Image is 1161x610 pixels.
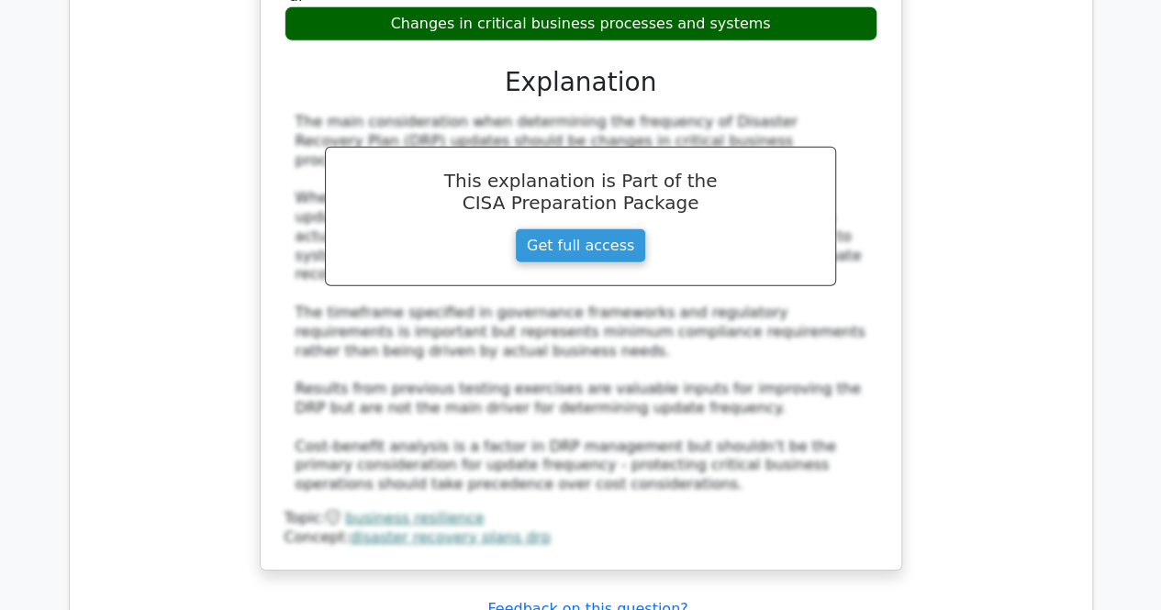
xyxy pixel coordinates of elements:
[285,509,877,528] div: Topic:
[515,228,646,263] a: Get full access
[345,509,484,527] a: business resilience
[296,67,866,98] h3: Explanation
[285,6,877,42] div: Changes in critical business processes and systems
[285,528,877,548] div: Concept:
[350,528,551,546] a: disaster recovery plans drp
[296,113,866,494] div: The main consideration when determining the frequency of Disaster Recovery Plan (DRP) updates sho...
